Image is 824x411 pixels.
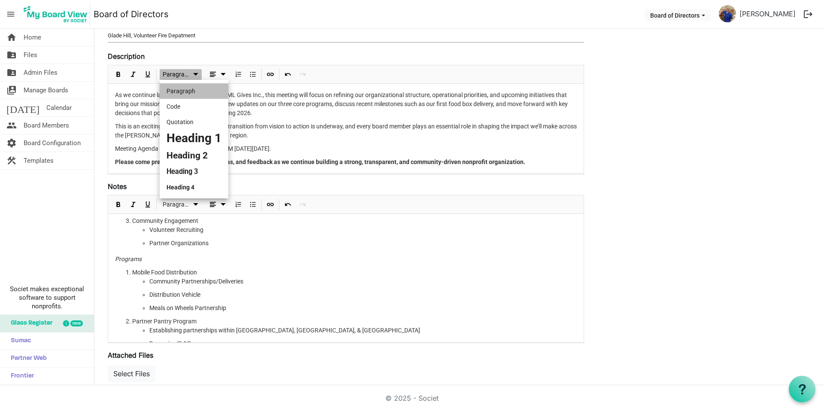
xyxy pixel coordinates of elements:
div: Italic [126,65,140,83]
div: Bulleted List [245,195,260,213]
label: Description [108,51,145,61]
button: Italic [127,69,139,80]
div: Finance [108,54,584,402]
li: Distribution Vehicle [149,290,577,299]
a: [PERSON_NAME] [736,5,799,22]
img: RCMYfa6WYF_SWPGpWuFwaEN0HoQ3wreZDXB3ydiAXvhpPXUPRTI6iq4pjJJ5NTxRwomFgUcrmQ3VQM3weXg-QQ_thumb.png [719,5,736,22]
li: Paragraph [160,83,228,99]
div: Bold [111,195,126,213]
span: Glass Register [6,315,52,332]
button: Paragraph dropdownbutton [160,69,202,80]
p: This is an exciting time for SML Gives—our transition from vision to action is underway, and ever... [115,122,577,140]
div: Underline [140,65,155,83]
li: Quotation [160,114,228,130]
li: Heading 4 [160,180,228,195]
li: Heading 1 [160,130,228,147]
div: Insert Link [263,65,278,83]
li: Code [160,99,228,114]
img: My Board View Logo [21,3,90,25]
button: Undo [282,69,294,80]
span: [DATE] [6,99,39,116]
div: Undo [281,65,295,83]
span: Partner Web [6,350,47,367]
div: Formats [158,195,203,213]
li: Heading 3 [160,164,228,180]
div: Bulleted List [245,65,260,83]
li: Dynamics/P &P [149,339,577,348]
button: logout [799,5,817,23]
a: Board of Directors [94,6,169,23]
div: Numbered List [231,195,245,213]
button: dropdownbutton [205,69,230,80]
div: Underline [140,195,155,213]
li: Volunteer Recruiting [149,225,577,234]
button: Bold [113,69,124,80]
button: dropdownbutton [205,199,230,210]
span: switch_account [6,82,17,99]
li: Partner Pantry Program [132,317,577,348]
li: Meals on Wheels Partnership [149,304,577,313]
button: Italic [127,199,139,210]
button: Bulleted List [247,69,259,80]
span: Community Partnerships/Deliveries [149,278,243,285]
p: Meeting Agenda will be uploaded by 5:00 PM [DATE][DATE]. [115,144,577,153]
span: Manage Boards [24,82,68,99]
span: people [6,117,17,134]
button: Numbered List [233,199,244,210]
div: Bold [111,65,126,83]
span: menu [3,6,19,22]
button: Underline [142,69,154,80]
span: Sumac [6,332,31,350]
label: Attached Files [108,350,153,360]
span: Paragraph [163,69,191,80]
div: Italic [126,195,140,213]
span: folder_shared [6,64,17,81]
span: Societ makes exceptional software to support nonprofits. [4,285,90,311]
span: Templates [24,152,54,169]
button: Bulleted List [247,199,259,210]
span: construction [6,152,17,169]
span: Paragraph [163,199,191,210]
button: Insert Link [265,69,276,80]
li: Heading 2 [160,147,228,164]
li: Establishing partnerships within [GEOGRAPHIC_DATA], [GEOGRAPHIC_DATA], & [GEOGRAPHIC_DATA] [149,326,577,335]
div: Numbered List [231,65,245,83]
div: Alignments [203,65,231,83]
button: Paragraph dropdownbutton [160,199,202,210]
span: Home [24,29,41,46]
button: Underline [142,199,154,210]
div: Insert Link [263,195,278,213]
span: Admin Files [24,64,58,81]
span: Board Members [24,117,69,134]
div: Formats [158,65,203,83]
span: home [6,29,17,46]
button: Undo [282,199,294,210]
label: Notes [108,181,127,192]
span: settings [6,134,17,152]
div: new [70,320,83,326]
span: Files [24,46,37,64]
button: Numbered List [233,69,244,80]
span: Board Configuration [24,134,81,152]
li: Mobile Food Distribution [132,268,577,313]
div: Undo [281,195,295,213]
button: Bold [113,199,124,210]
button: Insert Link [265,199,276,210]
li: Community Engagement [132,216,577,248]
p: As we continue laying the foundation for SML Gives Inc., this meeting will focus on refining our ... [115,91,577,118]
button: Board of Directors dropdownbutton [645,9,711,21]
li: Partner Organizations [149,239,577,248]
div: Alignments [203,195,231,213]
span: Calendar [46,99,72,116]
a: My Board View Logo [21,3,94,25]
a: © 2025 - Societ [385,394,439,402]
strong: Please come prepared to share input, ideas, and feedback as we continue building a strong, transp... [115,158,525,165]
em: Programs [115,256,142,262]
button: Select Files [108,365,155,382]
span: folder_shared [6,46,17,64]
span: Frontier [6,368,34,385]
